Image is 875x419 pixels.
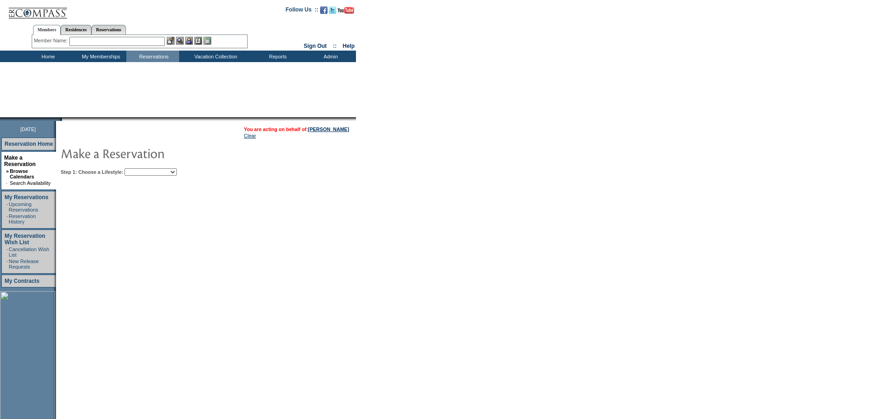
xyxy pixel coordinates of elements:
a: Reservation History [9,213,36,224]
td: · [6,258,8,270]
img: blank.gif [62,117,63,121]
a: My Reservation Wish List [5,233,45,246]
img: pgTtlMakeReservation.gif [61,144,244,162]
td: Follow Us :: [286,6,318,17]
img: b_calculator.gif [203,37,211,45]
a: Members [33,25,61,35]
span: [DATE] [20,126,36,132]
a: Upcoming Reservations [9,201,38,212]
span: You are acting on behalf of: [244,126,349,132]
b: » [6,168,9,174]
a: Follow us on Twitter [329,9,336,15]
a: Browse Calendars [10,168,34,179]
img: b_edit.gif [167,37,175,45]
a: Make a Reservation [4,155,36,167]
a: Become our fan on Facebook [320,9,327,15]
img: Subscribe to our YouTube Channel [338,7,354,14]
td: Admin [303,51,356,62]
div: Member Name: [34,37,69,45]
a: Reservations [91,25,126,34]
td: · [6,201,8,212]
td: Reports [250,51,303,62]
td: Home [21,51,73,62]
img: Become our fan on Facebook [320,6,327,14]
a: Help [343,43,355,49]
a: Sign Out [304,43,327,49]
img: View [176,37,184,45]
img: Follow us on Twitter [329,6,336,14]
td: My Memberships [73,51,126,62]
a: My Reservations [5,194,48,201]
img: Impersonate [185,37,193,45]
a: Cancellation Wish List [9,247,49,258]
a: Clear [244,133,256,138]
a: Reservation Home [5,141,53,147]
a: Residences [61,25,91,34]
td: · [6,213,8,224]
td: Vacation Collection [179,51,250,62]
img: promoShadowLeftCorner.gif [59,117,62,121]
a: My Contracts [5,278,40,284]
td: · [6,247,8,258]
img: Reservations [194,37,202,45]
td: · [6,180,9,186]
a: Search Availability [10,180,51,186]
a: New Release Requests [9,258,39,270]
a: [PERSON_NAME] [308,126,349,132]
a: Subscribe to our YouTube Channel [338,9,354,15]
td: Reservations [126,51,179,62]
span: :: [333,43,337,49]
b: Step 1: Choose a Lifestyle: [61,169,123,175]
